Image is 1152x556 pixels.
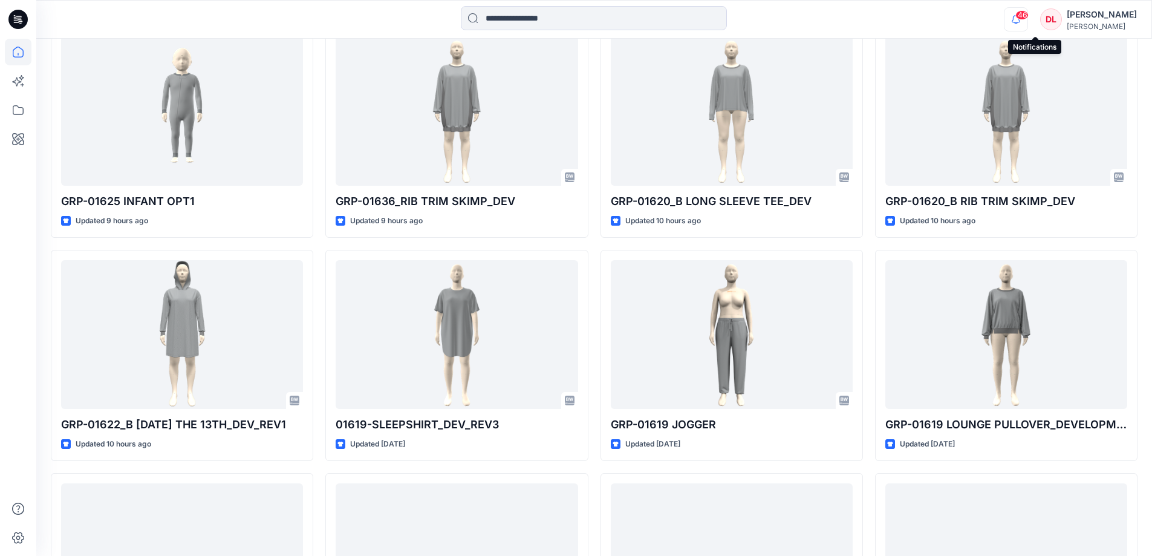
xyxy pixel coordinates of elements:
[1040,8,1062,30] div: DL
[611,36,853,186] a: GRP-01620_B LONG SLEEVE TEE_DEV
[1067,7,1137,22] div: [PERSON_NAME]
[1067,22,1137,31] div: [PERSON_NAME]
[350,438,405,451] p: Updated [DATE]
[336,193,578,210] p: GRP-01636_RIB TRIM SKIMP_DEV
[900,438,955,451] p: Updated [DATE]
[350,215,423,227] p: Updated 9 hours ago
[61,193,303,210] p: GRP-01625 INFANT OPT1
[336,416,578,433] p: 01619-SLEEPSHIRT_DEV_REV3
[61,260,303,410] a: GRP-01622_B FRIDAY THE 13TH_DEV_REV1
[885,36,1127,186] a: GRP-01620_B RIB TRIM SKIMP_DEV
[61,36,303,186] a: GRP-01625 INFANT OPT1
[336,36,578,186] a: GRP-01636_RIB TRIM SKIMP_DEV
[61,416,303,433] p: GRP-01622_B [DATE] THE 13TH_DEV_REV1
[625,438,680,451] p: Updated [DATE]
[1015,10,1029,20] span: 46
[900,215,975,227] p: Updated 10 hours ago
[885,416,1127,433] p: GRP-01619 LOUNGE PULLOVER_DEVELOPMENT
[885,193,1127,210] p: GRP-01620_B RIB TRIM SKIMP_DEV
[76,438,151,451] p: Updated 10 hours ago
[336,260,578,410] a: 01619-SLEEPSHIRT_DEV_REV3
[885,260,1127,410] a: GRP-01619 LOUNGE PULLOVER_DEVELOPMENT
[611,193,853,210] p: GRP-01620_B LONG SLEEVE TEE_DEV
[611,260,853,410] a: GRP-01619 JOGGER
[625,215,701,227] p: Updated 10 hours ago
[611,416,853,433] p: GRP-01619 JOGGER
[76,215,148,227] p: Updated 9 hours ago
